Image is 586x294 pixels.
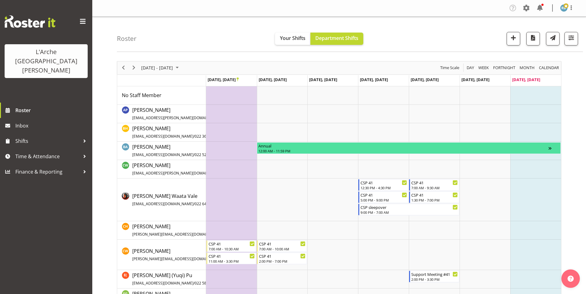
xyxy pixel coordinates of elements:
div: Cindy Walters"s event - CSP 41 Begin From Tuesday, September 23, 2025 at 2:00:00 PM GMT+12:00 End... [257,253,307,264]
span: Fortnight [492,64,516,72]
div: 11:00 AM - 3:30 PM [209,259,255,264]
div: CSP 41 [259,253,305,259]
span: 022 586 3166 [195,280,218,286]
div: L'Arche [GEOGRAPHIC_DATA][PERSON_NAME] [11,47,82,75]
span: [PERSON_NAME] [132,248,247,262]
span: [EMAIL_ADDRESS][DOMAIN_NAME] [132,201,193,206]
span: Day [466,64,475,72]
a: [PERSON_NAME][EMAIL_ADDRESS][DOMAIN_NAME]/022 522 8891 [132,143,218,158]
h4: Roster [117,35,137,42]
span: [PERSON_NAME][EMAIL_ADDRESS][DOMAIN_NAME][PERSON_NAME] [132,232,251,237]
button: Your Shifts [275,33,310,45]
span: / [193,152,195,157]
div: 5:00 PM - 9:00 PM [361,198,407,202]
div: Cherri Waata Vale"s event - CSP 41 Begin From Thursday, September 25, 2025 at 5:00:00 PM GMT+12:0... [358,191,409,203]
span: 022 643 1502 [195,201,218,206]
div: next period [129,61,139,74]
button: Timeline Week [477,64,490,72]
div: 7:00 AM - 10:30 AM [209,246,255,251]
span: [EMAIL_ADDRESS][DOMAIN_NAME] [132,134,193,139]
span: [DATE], [DATE] [512,77,540,82]
span: [EMAIL_ADDRESS][DOMAIN_NAME] [132,152,193,157]
div: CSP 41 [411,192,458,198]
span: / [193,134,195,139]
span: Finance & Reporting [15,167,80,176]
button: Time Scale [439,64,460,72]
a: [PERSON_NAME][PERSON_NAME][EMAIL_ADDRESS][DOMAIN_NAME] [132,247,247,262]
button: Send a list of all shifts for the selected filtered period to all rostered employees. [546,32,560,45]
td: Bibi Ali resource [117,142,206,160]
div: Cindy Walters"s event - CSP 41 Begin From Monday, September 22, 2025 at 11:00:00 AM GMT+12:00 End... [206,253,257,264]
div: Cindy Walters"s event - CSP 41 Begin From Monday, September 22, 2025 at 7:00:00 AM GMT+12:00 Ends... [206,240,257,252]
div: CSP sleepover [361,204,458,210]
span: Time & Attendance [15,152,80,161]
button: Add a new shift [507,32,520,45]
div: CSP 41 [361,192,407,198]
div: 9:00 PM - 7:00 AM [361,210,458,215]
button: Previous [119,64,128,72]
span: Month [519,64,535,72]
span: [PERSON_NAME] [132,143,218,158]
span: / [193,201,195,206]
div: CSP 41 [209,253,255,259]
span: [PERSON_NAME][EMAIL_ADDRESS][DOMAIN_NAME] [132,256,222,261]
span: [DATE], [DATE] [461,77,489,82]
button: Next [130,64,138,72]
td: Cherri Waata Vale resource [117,178,206,221]
div: 12:00 AM - 11:59 PM [258,148,548,153]
td: Estelle (Yuqi) Pu resource [117,270,206,288]
td: Christopher Hill resource [117,221,206,240]
div: Cherri Waata Vale"s event - CSP sleepover Begin From Thursday, September 25, 2025 at 9:00:00 PM G... [358,204,459,215]
a: [PERSON_NAME][EMAIL_ADDRESS][PERSON_NAME][DOMAIN_NAME] [132,162,249,176]
div: 12:30 PM - 4:30 PM [361,185,407,190]
div: Cindy Walters"s event - CSP 41 Begin From Tuesday, September 23, 2025 at 7:00:00 AM GMT+12:00 End... [257,240,307,252]
button: Department Shifts [310,33,363,45]
div: CSP 41 [361,179,407,186]
span: Department Shifts [315,35,358,41]
span: [PERSON_NAME] Waata Vale [132,193,218,207]
button: Download a PDF of the roster according to the set date range. [526,32,540,45]
button: Month [538,64,560,72]
div: Support Meeting #41 [411,271,458,277]
div: CSP 41 [411,179,458,186]
a: [PERSON_NAME][EMAIL_ADDRESS][PERSON_NAME][DOMAIN_NAME] [132,106,249,121]
td: Cindy Walters resource [117,240,206,270]
div: Annual [258,143,548,149]
a: [PERSON_NAME] (Yuqi) Pu[EMAIL_ADDRESS][DOMAIN_NAME]/022 586 3166 [132,272,218,286]
div: Cherri Waata Vale"s event - CSP 41 Begin From Friday, September 26, 2025 at 7:00:00 AM GMT+12:00 ... [409,179,459,191]
div: September 22 - 28, 2025 [139,61,182,74]
span: calendar [538,64,560,72]
span: [DATE] - [DATE] [141,64,173,72]
span: [PERSON_NAME] [132,107,249,121]
span: Inbox [15,121,89,130]
button: Timeline Month [519,64,536,72]
a: [PERSON_NAME][EMAIL_ADDRESS][DOMAIN_NAME]/022 361 2940 [132,125,218,139]
span: / [193,280,195,286]
div: Estelle (Yuqi) Pu"s event - Support Meeting #41 Begin From Friday, September 26, 2025 at 2:00:00 ... [409,271,459,282]
span: [PERSON_NAME] [132,223,276,237]
div: CSP 41 [259,241,305,247]
div: CSP 41 [209,241,255,247]
td: Ayamita Paul resource [117,105,206,123]
span: 022 522 8891 [195,152,218,157]
span: Shifts [15,136,80,146]
a: No Staff Member [122,92,161,99]
td: No Staff Member resource [117,86,206,105]
div: Cherri Waata Vale"s event - CSP 41 Begin From Friday, September 26, 2025 at 1:30:00 PM GMT+12:00 ... [409,191,459,203]
span: [PERSON_NAME] (Yuqi) Pu [132,272,218,286]
button: September 2025 [140,64,181,72]
div: previous period [118,61,129,74]
span: Week [478,64,489,72]
div: Bibi Ali"s event - Annual Begin From Tuesday, September 23, 2025 at 12:00:00 AM GMT+12:00 Ends At... [257,142,560,154]
span: [EMAIL_ADDRESS][PERSON_NAME][DOMAIN_NAME] [132,171,222,176]
span: [DATE], [DATE] [411,77,439,82]
span: [DATE], [DATE] [360,77,388,82]
span: [EMAIL_ADDRESS][DOMAIN_NAME] [132,280,193,286]
td: Ben Hammond resource [117,123,206,142]
a: [PERSON_NAME] Waata Vale[EMAIL_ADDRESS][DOMAIN_NAME]/022 643 1502 [132,192,218,207]
span: Your Shifts [280,35,305,41]
span: 022 361 2940 [195,134,218,139]
div: 2:00 PM - 3:30 PM [411,277,458,282]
